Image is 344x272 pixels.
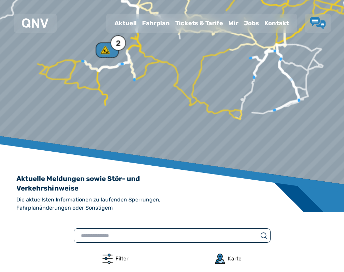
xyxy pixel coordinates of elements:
button: Karte anzeigen [215,254,242,264]
a: Jobs [241,14,262,32]
div: 2 [116,40,121,47]
div: 2 [96,43,118,58]
div: Karte [228,255,242,263]
div: Filter [115,255,128,263]
a: Tickets & Tarife [173,14,226,32]
button: suchen [258,231,270,240]
h1: Aktuelle Meldungen sowie Stör- und Verkehrshinweise [16,174,153,193]
a: Wir [226,14,241,32]
img: QNV Logo [22,18,49,28]
a: QNV Logo [22,16,49,30]
a: Aktuell [112,14,139,32]
h2: Die aktuellsten Informationen zu laufenden Sperrungen, Fahrplanänderungen oder Sonstigem [16,196,204,212]
a: Lob & Kritik [310,17,326,29]
button: Filter-Dialog öffnen [102,254,128,264]
a: Fahrplan [139,14,173,32]
a: Kontakt [262,14,292,32]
